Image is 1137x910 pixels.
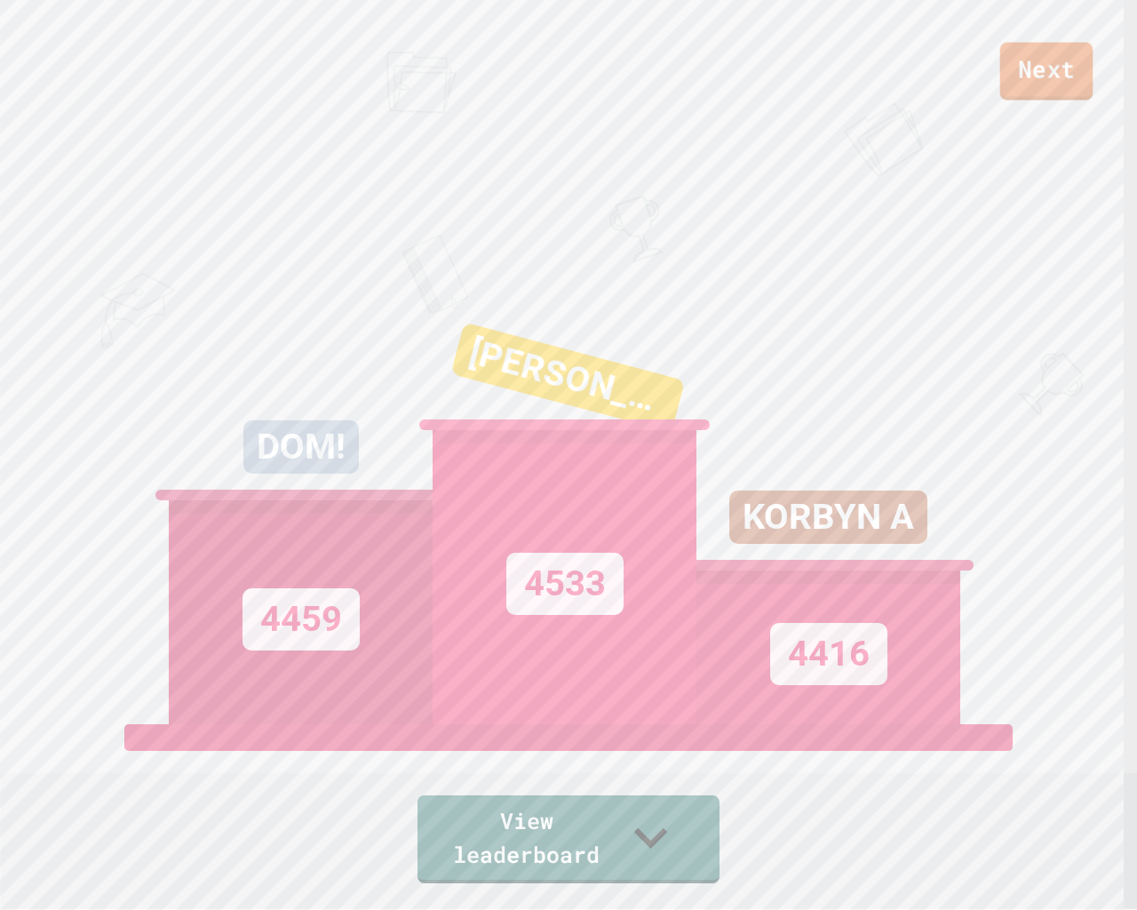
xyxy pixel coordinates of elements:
a: View leaderboard [417,795,720,883]
div: 4533 [506,553,624,615]
div: [PERSON_NAME] [450,323,685,433]
div: DOM! [243,420,359,474]
div: 4459 [243,588,360,651]
div: KORBYN A [729,491,927,544]
div: 4416 [770,623,887,685]
a: Next [1000,43,1093,100]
